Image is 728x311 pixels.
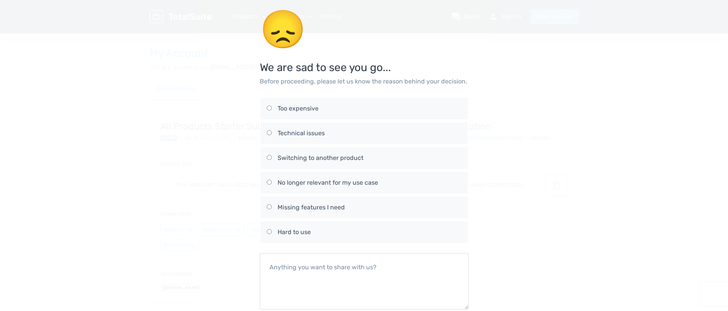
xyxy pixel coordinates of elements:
input: Missing features I need Missing features I need [267,204,272,209]
div: Hard to use [278,228,462,237]
input: Hard to use Hard to use [267,229,272,234]
input: Switching to another product Switching to another product [267,155,272,160]
div: No longer relevant for my use case [278,178,462,187]
input: No longer relevant for my use case No longer relevant for my use case [267,180,272,185]
input: Technical issues Technical issues [267,130,272,135]
div: Technical issues [278,129,462,138]
label: No longer relevant for my use case [267,172,462,194]
div: Switching to another product [278,153,462,163]
span: 😞 [260,7,306,51]
input: Too expensive Too expensive [267,105,272,110]
label: Too expensive [267,98,462,119]
label: Switching to another product [267,147,462,169]
div: Too expensive [278,104,462,113]
label: Technical issues [267,122,462,144]
label: Hard to use [267,221,462,243]
label: Missing features I need [267,197,462,218]
p: Before proceeding, please let us know the reason behind your decision. [260,77,469,86]
div: Missing features I need [278,203,462,212]
h3: We are sad to see you go... [260,9,469,74]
